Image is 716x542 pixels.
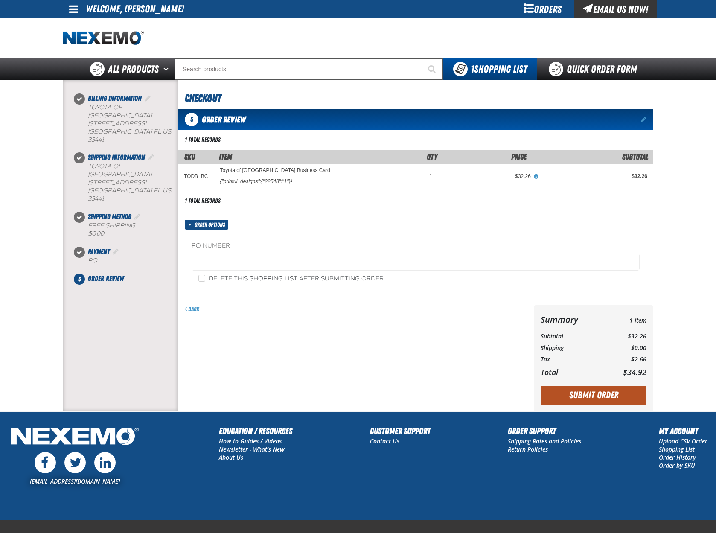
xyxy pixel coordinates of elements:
span: Billing Information [88,94,142,102]
span: US [163,187,171,194]
span: Toyota of [GEOGRAPHIC_DATA] [88,104,152,119]
div: P.O. [88,257,178,265]
a: SKU [184,152,195,161]
span: Price [511,152,527,161]
a: Back [185,306,199,312]
th: Shipping [541,342,606,354]
span: Payment [88,248,110,256]
a: Upload CSV Order [659,437,707,445]
span: Shipping Method [88,213,131,221]
span: Qty [427,152,437,161]
span: $34.92 [623,367,646,377]
strong: $0.00 [88,230,104,237]
button: Start Searching [422,58,443,80]
th: Summary [541,312,606,327]
div: $32.26 [444,173,531,180]
th: Total [541,365,606,379]
td: $2.66 [606,354,646,365]
span: 1 [429,173,432,179]
span: [STREET_ADDRESS] [88,120,146,127]
li: Order Review. Step 5 of 5. Not Completed [79,274,178,284]
span: Toyota of [GEOGRAPHIC_DATA] [88,163,152,178]
span: Item [219,152,232,161]
input: Delete this shopping list after submitting order [198,275,205,282]
span: All Products [108,61,159,77]
label: PO Number [192,242,640,250]
a: About Us [219,453,243,461]
span: Order options [195,220,228,230]
img: Nexemo logo [63,31,144,46]
td: $0.00 [606,342,646,354]
button: Order options [185,220,228,230]
a: [EMAIL_ADDRESS][DOMAIN_NAME] [30,477,120,485]
a: Home [63,31,144,46]
h2: Customer Support [370,425,431,437]
div: 1 total records [185,197,221,205]
span: FL [154,128,161,135]
a: Edit items [641,117,647,122]
div: {"printui_designs":{"22548":"1"}} [220,178,292,185]
h2: My Account [659,425,707,437]
span: Order Review [202,114,246,125]
a: Quick Order Form [537,58,653,80]
strong: 1 [471,63,474,75]
a: Edit Shipping Method [133,213,142,221]
a: Contact Us [370,437,399,445]
a: Edit Billing Information [143,94,152,102]
a: Edit Payment [111,248,120,256]
img: Nexemo Logo [9,425,141,450]
input: Search [175,58,443,80]
span: FL [154,187,161,194]
div: Free Shipping: [88,222,178,238]
span: Order Review [88,274,124,283]
span: Subtotal [622,152,648,161]
div: 1 total records [185,136,221,144]
td: TODB_BC [178,164,214,189]
span: 5 [74,274,85,285]
button: Open All Products pages [160,58,175,80]
a: Toyota of [GEOGRAPHIC_DATA] Business Card [220,168,330,174]
a: Edit Shipping Information [147,153,155,161]
bdo: 33441 [88,195,104,202]
span: [GEOGRAPHIC_DATA] [88,128,152,135]
a: Order History [659,453,696,461]
span: Shipping Information [88,153,145,161]
span: 5 [185,113,198,126]
div: $32.26 [543,173,647,180]
li: Payment. Step 4 of 5. Completed [79,247,178,274]
label: Delete this shopping list after submitting order [198,275,384,283]
span: US [163,128,171,135]
span: [GEOGRAPHIC_DATA] [88,187,152,194]
span: Shopping List [471,63,527,75]
h2: Order Support [508,425,581,437]
a: Shipping Rates and Policies [508,437,581,445]
th: Subtotal [541,331,606,342]
td: 1 Item [606,312,646,327]
span: Checkout [185,92,221,104]
nav: Checkout steps. Current step is Order Review. Step 5 of 5 [73,93,178,284]
a: Return Policies [508,445,548,453]
th: Tax [541,354,606,365]
li: Billing Information. Step 1 of 5. Completed [79,93,178,152]
button: You have 1 Shopping List. Open to view details [443,58,537,80]
a: How to Guides / Videos [219,437,282,445]
td: $32.26 [606,331,646,342]
button: View All Prices for Toyota of Deerfield Beach Business Card [531,173,542,181]
a: Shopping List [659,445,695,453]
button: Submit Order [541,386,646,405]
a: Newsletter - What's New [219,445,285,453]
bdo: 33441 [88,136,104,143]
a: Order by SKU [659,461,695,469]
li: Shipping Information. Step 2 of 5. Completed [79,152,178,211]
h2: Education / Resources [219,425,292,437]
li: Shipping Method. Step 3 of 5. Completed [79,212,178,247]
span: [STREET_ADDRESS] [88,179,146,186]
